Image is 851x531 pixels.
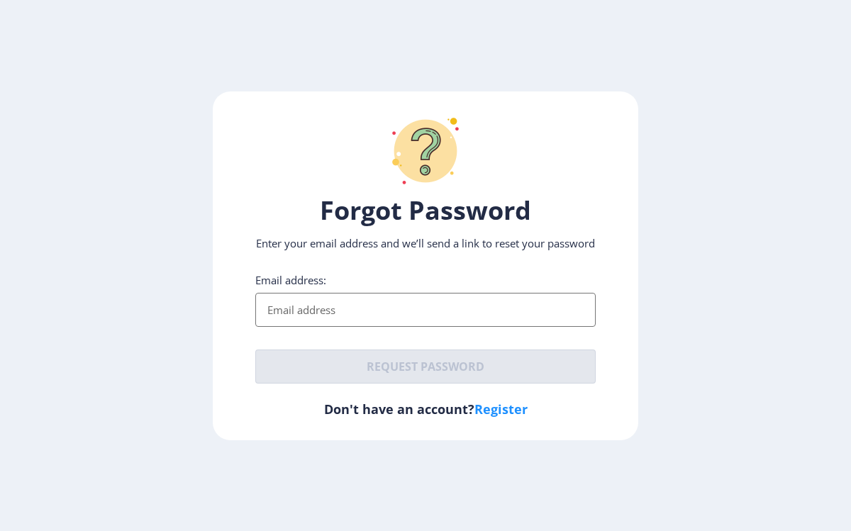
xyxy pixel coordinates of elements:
[474,401,528,418] a: Register
[255,273,326,287] label: Email address:
[255,350,596,384] button: Request password
[255,293,596,327] input: Email address
[255,236,596,250] p: Enter your email address and we’ll send a link to reset your password
[255,194,596,228] h1: Forgot Password
[255,401,596,418] h6: Don't have an account?
[383,108,468,194] img: question-mark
